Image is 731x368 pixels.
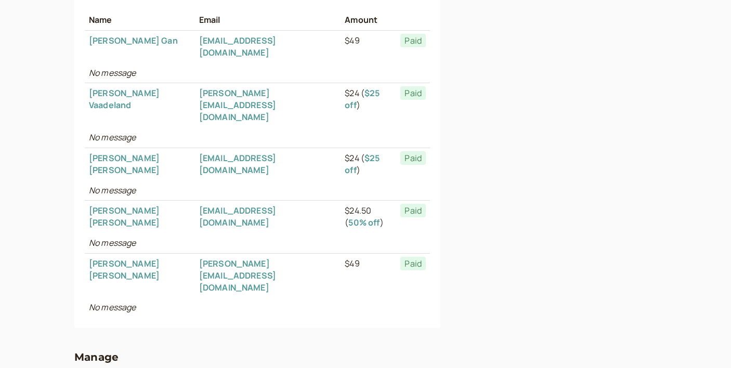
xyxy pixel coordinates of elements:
[400,34,426,47] span: Paid
[345,87,380,111] a: $25 off
[345,152,380,176] a: $25 off
[341,83,396,127] td: $24 ( )
[85,10,195,30] th: Name
[400,257,426,270] span: Paid
[341,148,396,180] td: $24 ( )
[89,67,136,78] i: No message
[89,87,160,111] a: [PERSON_NAME] Vaadeland
[74,349,119,365] h3: Manage
[195,10,341,30] th: Email
[199,87,276,123] a: [PERSON_NAME][EMAIL_ADDRESS][DOMAIN_NAME]
[341,253,396,297] td: $49
[199,258,276,293] a: [PERSON_NAME][EMAIL_ADDRESS][DOMAIN_NAME]
[89,35,178,46] a: [PERSON_NAME] Gan
[199,205,276,228] a: [EMAIL_ADDRESS][DOMAIN_NAME]
[89,301,136,313] i: No message
[679,318,731,368] iframe: Chat Widget
[341,30,396,62] td: $49
[348,217,380,228] a: 50% off
[89,185,136,196] i: No message
[199,152,276,176] a: [EMAIL_ADDRESS][DOMAIN_NAME]
[400,151,426,165] span: Paid
[400,86,426,100] span: Paid
[199,35,276,58] a: [EMAIL_ADDRESS][DOMAIN_NAME]
[89,258,160,281] a: [PERSON_NAME] [PERSON_NAME]
[89,152,160,176] a: [PERSON_NAME] [PERSON_NAME]
[89,205,160,228] a: [PERSON_NAME] [PERSON_NAME]
[341,201,396,233] td: $24.50 ( )
[89,132,136,143] i: No message
[89,237,136,248] i: No message
[400,204,426,217] span: Paid
[341,10,396,30] th: Amount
